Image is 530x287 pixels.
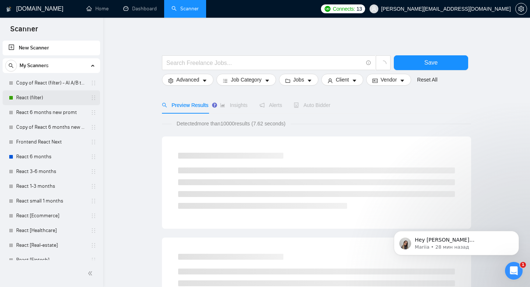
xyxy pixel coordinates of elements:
[505,262,523,280] iframe: To enrich screen reader interactions, please activate Accessibility in Grammarly extension settings
[115,7,129,21] button: Главная
[293,76,304,84] span: Jobs
[16,179,86,194] a: React 1-3 months
[371,6,377,11] span: user
[372,78,378,83] span: idcard
[231,76,261,84] span: Job Category
[162,102,208,108] span: Preview Results
[265,78,270,83] span: caret-down
[176,76,199,84] span: Advanced
[417,76,437,84] a: Reset All
[259,102,282,108] span: Alerts
[126,228,138,239] button: Отправить сообщение…
[86,6,109,12] a: homeHome
[12,175,115,189] div: С нетерпением ждем вашего фидбека 🙌
[6,210,141,246] div: Oksana говорит…
[12,214,115,221] div: Добрый вечер 😇
[91,95,96,101] span: holder
[223,78,228,83] span: bars
[91,257,96,263] span: holder
[279,74,319,86] button: folderJobscaret-down
[16,253,86,267] a: React [Fintech]
[12,128,115,143] div: С нетерпением ждем разговора с вами!
[91,80,96,86] span: holder
[36,3,114,14] h1: AI Assistant from GigRadar 📡
[202,78,207,83] span: caret-down
[12,31,115,74] div: Мы также хотели бы узнать больше о вашем опыте использования GigRadar. Наша команда рассмотрит ва...
[16,76,86,90] a: Copy of React (filter) - AI A/B testing
[366,74,411,86] button: idcardVendorcaret-down
[220,102,247,108] span: Insights
[380,60,386,67] span: loading
[91,228,96,234] span: holder
[91,169,96,174] span: holder
[5,7,19,21] button: go back
[16,164,86,179] a: React 3-6 months
[16,238,86,253] a: React [Real-estate]
[91,124,96,130] span: holder
[6,215,141,228] textarea: Ваше сообщение...
[6,200,141,210] div: [DATE]
[32,28,127,35] p: Message from Mariia, sent 28 мин назад
[88,270,95,277] span: double-left
[352,78,357,83] span: caret-down
[12,74,115,110] div: Забронируйте быстрый звонок с Lead Gen Expert — мы поможем вам определить области для улучшения и...
[366,60,371,65] span: info-circle
[162,103,167,108] span: search
[11,231,17,236] button: Средство выбора эмодзи
[35,231,41,236] button: Добавить вложение
[16,135,86,149] a: Frontend React Next
[211,102,218,108] div: Tooltip anchor
[166,58,363,68] input: Search Freelance Jobs...
[357,5,362,13] span: 13
[172,6,199,12] a: searchScanner
[394,55,468,70] button: Save
[220,103,225,108] span: area-chart
[12,167,115,175] div: Добрый вечер 😇
[16,105,86,120] a: React 6 months new promt
[321,74,363,86] button: userClientcaret-down
[91,154,96,160] span: holder
[16,90,86,105] a: React (filter)
[5,60,17,72] button: search
[168,78,173,83] span: setting
[47,231,53,236] button: Start recording
[520,262,526,268] span: 1
[328,78,333,83] span: user
[6,163,121,194] div: Добрый вечер 😇С нетерпением ждем вашего фидбека 🙌
[16,194,86,208] a: React small 1 months
[21,8,33,20] img: Profile image for AI Assistant from GigRadar 📡
[515,6,527,12] a: setting
[259,103,265,108] span: notification
[12,114,115,128] div: 📅Запланируйте удобное время здесь:
[3,41,100,55] li: New Scanner
[6,163,141,200] div: Oksana говорит…
[325,6,331,12] img: upwork-logo.png
[91,242,96,248] span: holder
[294,102,330,108] span: Auto Bidder
[16,223,86,238] a: React [Healthcare]
[162,74,213,86] button: settingAdvancedcaret-down
[381,76,397,84] span: Vendor
[91,183,96,189] span: holder
[20,58,49,73] span: My Scanners
[515,3,527,15] button: setting
[23,231,29,236] button: Средство выбора GIF-файла
[123,6,157,12] a: dashboardDashboard
[6,153,141,163] div: [DATE]
[32,21,125,122] span: Hey [PERSON_NAME][EMAIL_ADDRESS][DOMAIN_NAME], Looks like your Upwork agency CreativeIT ran out o...
[91,110,96,115] span: holder
[400,78,405,83] span: caret-down
[16,149,86,164] a: React 6 months
[285,78,290,83] span: folder
[294,103,299,108] span: robot
[29,121,86,127] a: [URL][DOMAIN_NAME]
[6,63,17,68] span: search
[216,74,276,86] button: barsJob Categorycaret-down
[91,198,96,204] span: holder
[383,215,530,267] iframe: Intercom notifications сообщение
[129,7,142,21] div: Закрыть
[6,210,121,240] div: Добрый вечер 😇С нетерпением ждем вашего фидбека 🙌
